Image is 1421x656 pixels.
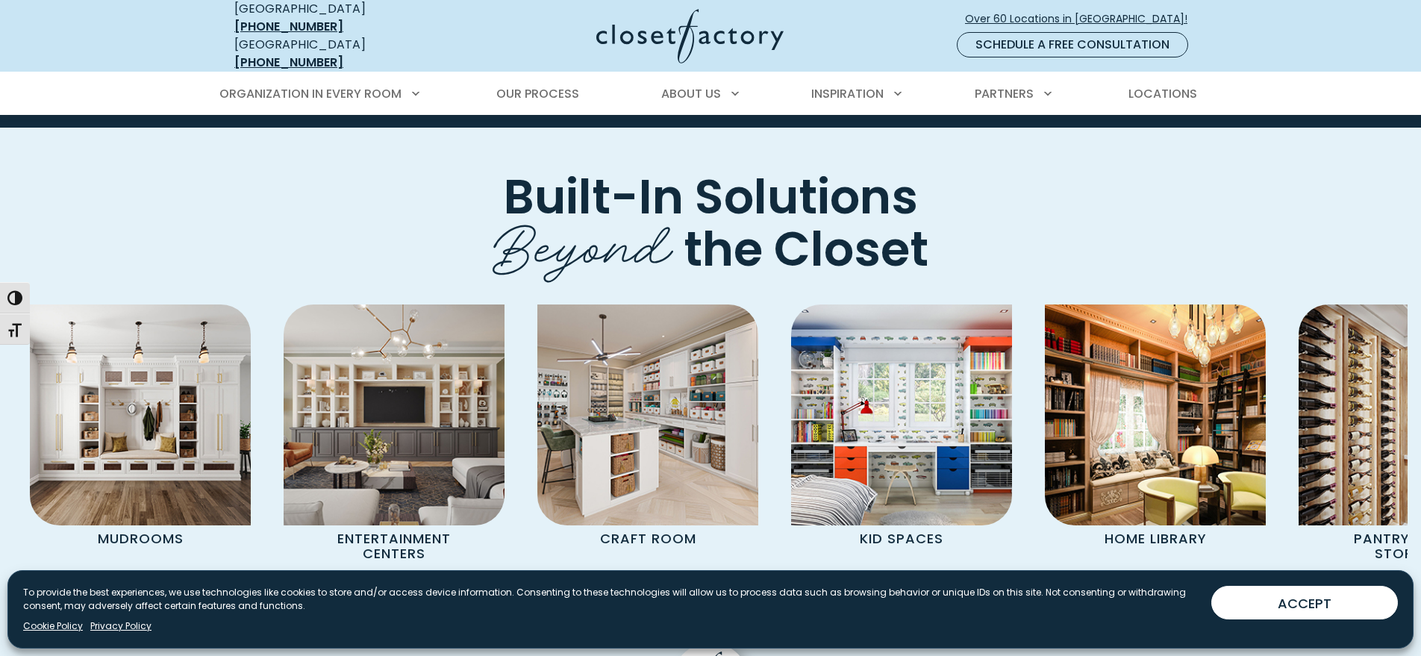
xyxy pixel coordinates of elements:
[811,85,884,102] span: Inspiration
[1072,525,1238,553] p: Home Library
[234,36,451,72] div: [GEOGRAPHIC_DATA]
[1045,304,1266,525] img: Home Library
[493,197,672,284] span: Beyond
[661,85,721,102] span: About Us
[537,304,758,525] img: Custom craft room
[209,73,1212,115] nav: Primary Menu
[90,619,152,633] a: Privacy Policy
[957,32,1188,57] a: Schedule a Free Consultation
[964,6,1200,32] a: Over 60 Locations in [GEOGRAPHIC_DATA]!
[219,85,402,102] span: Organization in Every Room
[1128,85,1197,102] span: Locations
[234,54,343,71] a: [PHONE_NUMBER]
[565,525,731,553] p: Craft Room
[57,525,223,553] p: Mudrooms
[596,9,784,63] img: Closet Factory Logo
[775,304,1028,553] a: Kids Room Cabinetry Kid Spaces
[965,11,1199,27] span: Over 60 Locations in [GEOGRAPHIC_DATA]!
[284,304,505,525] img: Entertainment Center
[13,304,267,553] a: Mudroom Cabinets Mudrooms
[521,304,775,553] a: Custom craft room Craft Room
[819,525,984,553] p: Kid Spaces
[496,85,579,102] span: Our Process
[684,216,928,283] span: the Closet
[975,85,1034,102] span: Partners
[267,304,521,568] a: Entertainment Center Entertainment Centers
[1028,304,1282,553] a: Home Library Home Library
[30,304,251,525] img: Mudroom Cabinets
[311,525,477,568] p: Entertainment Centers
[504,163,918,230] span: Built-In Solutions
[791,304,1012,525] img: Kids Room Cabinetry
[23,619,83,633] a: Cookie Policy
[23,586,1199,613] p: To provide the best experiences, we use technologies like cookies to store and/or access device i...
[234,18,343,35] a: [PHONE_NUMBER]
[1211,586,1398,619] button: ACCEPT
